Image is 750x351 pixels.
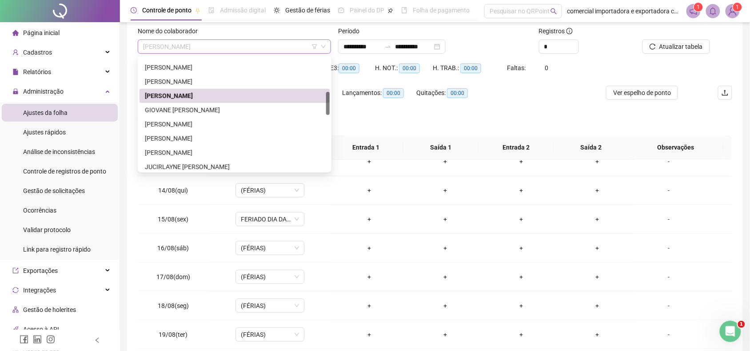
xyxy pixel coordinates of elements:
div: + [566,330,628,339]
div: JESSICA CALINYLACERDA GOMES [140,146,330,160]
span: filter [312,44,317,49]
div: + [491,214,552,224]
div: + [338,330,400,339]
span: apartment [12,307,19,313]
div: [PERSON_NAME] [145,91,324,101]
div: GIOVANE OLIVEIRA DOS SANTOS [140,103,330,117]
div: + [338,214,400,224]
span: Link para registro rápido [23,246,91,253]
span: Folha de pagamento [413,7,470,14]
div: [PERSON_NAME] [145,63,324,72]
span: 17/08(dom) [156,273,190,280]
span: Cadastros [23,49,52,56]
span: FERIADO DIA DA PADROEIRA PETROLINA [241,213,299,226]
span: Ver espelho de ponto [613,88,671,98]
span: reload [650,43,656,50]
span: GEORGE TEOFILO BARBOSA [143,40,326,53]
div: JUCIRLAYNE [PERSON_NAME] [145,162,324,172]
span: Exportações [23,267,58,274]
div: + [338,157,400,166]
th: Saída 1 [403,135,479,160]
span: Admissão digital [220,7,266,14]
span: dashboard [338,7,344,13]
div: JUCIRLAYNE ROCHA DA SILVA [140,160,330,174]
span: 00:00 [460,63,481,73]
span: (FÉRIAS) [241,270,299,284]
sup: 1 [694,3,703,12]
label: Nome do colaborador [138,26,203,36]
span: Gestão de solicitações [23,187,85,194]
div: Lançamentos: [342,88,416,98]
div: H. TRAB.: [433,63,507,73]
div: H. NOT.: [375,63,433,73]
div: + [566,272,628,282]
div: + [491,243,552,253]
span: Integrações [23,287,56,294]
span: file [12,69,19,75]
span: api [12,326,19,332]
span: Controle de registros de ponto [23,168,106,175]
div: + [415,330,476,339]
span: lock [12,88,19,95]
span: down [321,44,326,49]
span: Ajustes da folha [23,109,68,116]
span: Validar protocolo [23,226,71,233]
span: linkedin [33,335,42,344]
div: - [642,243,695,253]
span: 00:00 [447,88,468,98]
span: upload [722,89,729,96]
span: pushpin [388,8,393,13]
span: pushpin [195,8,200,13]
div: + [338,185,400,195]
span: left [94,337,100,343]
div: - [642,272,695,282]
span: Gestão de holerites [23,306,76,313]
span: Registros [539,26,573,36]
span: comercial importadora e exportadora cone LTDA [567,6,681,16]
div: + [338,243,400,253]
div: - [642,185,695,195]
div: + [566,301,628,311]
sup: Atualize o seu contato no menu Meus Dados [733,3,742,12]
span: Ocorrências [23,207,56,214]
span: Observações [635,142,717,152]
div: - [642,301,695,311]
div: IVANILZA LOPES FERREIRA [140,131,330,146]
span: Ajustes rápidos [23,129,66,136]
span: (FÉRIAS) [241,184,299,197]
span: instagram [46,335,55,344]
span: Faltas: [507,64,527,71]
iframe: Intercom live chat [720,321,741,342]
span: info-circle [566,28,573,34]
div: + [491,301,552,311]
span: 0 [545,64,549,71]
div: [PERSON_NAME] [145,148,324,158]
span: Acesso à API [23,326,59,333]
div: GEORGE TEOFILO BARBOSA [140,89,330,103]
span: 15/08(sex) [158,216,188,223]
div: FLAVIA VIEIRA COSTA [140,60,330,75]
div: + [338,301,400,311]
span: sun [274,7,280,13]
span: 00:00 [399,63,420,73]
button: Ver espelho de ponto [606,86,678,100]
div: - [642,157,695,166]
span: user-add [12,49,19,55]
th: Observações [628,135,724,160]
div: + [415,157,476,166]
div: - [642,330,695,339]
span: 1 [697,4,700,10]
span: 00:00 [383,88,404,98]
div: + [491,330,552,339]
span: 1 [738,321,745,328]
div: + [491,272,552,282]
span: Relatórios [23,68,51,75]
span: 16/08(sáb) [157,245,189,252]
span: clock-circle [131,7,137,13]
div: [PERSON_NAME] [145,119,324,129]
img: 91461 [726,4,739,18]
span: bell [709,7,717,15]
div: + [491,185,552,195]
span: book [401,7,407,13]
span: 14/08(qui) [158,187,188,194]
